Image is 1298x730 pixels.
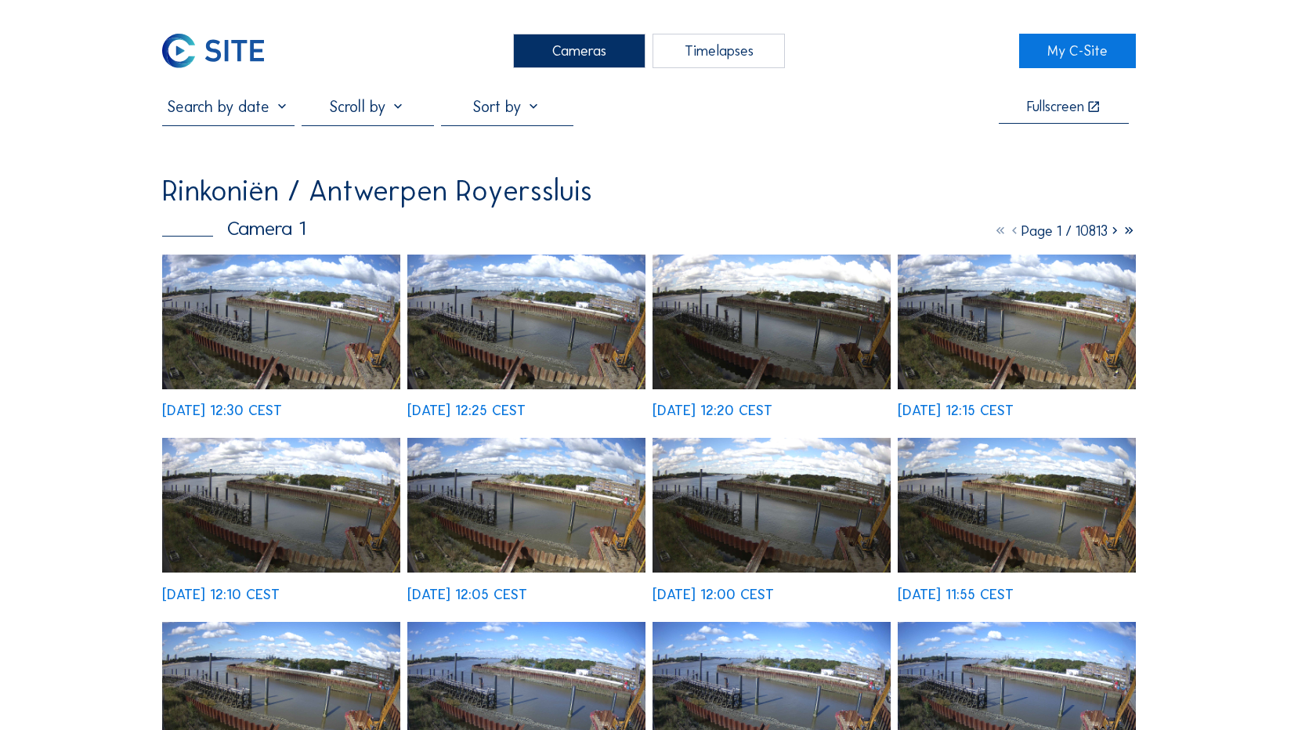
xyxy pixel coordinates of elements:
div: [DATE] 12:25 CEST [407,403,526,417]
div: [DATE] 11:55 CEST [898,587,1014,602]
div: [DATE] 12:10 CEST [162,587,280,602]
img: C-SITE Logo [162,34,264,68]
img: image_53363747 [407,438,645,573]
div: Timelapses [653,34,785,68]
img: image_53363490 [898,438,1136,573]
div: Camera 1 [162,219,306,238]
img: image_53363905 [162,438,400,573]
div: Fullscreen [1027,99,1084,114]
div: [DATE] 12:20 CEST [653,403,772,417]
img: image_53364224 [653,255,891,389]
a: My C-Site [1019,34,1136,68]
img: image_53363651 [653,438,891,573]
div: Cameras [513,34,645,68]
img: image_53364060 [898,255,1136,389]
div: [DATE] 12:30 CEST [162,403,282,417]
img: image_53364496 [162,255,400,389]
span: Page 1 / 10813 [1021,222,1108,240]
input: Search by date 󰅀 [162,97,295,116]
div: [DATE] 12:15 CEST [898,403,1014,417]
img: image_53364311 [407,255,645,389]
div: Rinkoniën / Antwerpen Royerssluis [162,177,592,205]
div: [DATE] 12:00 CEST [653,587,774,602]
a: C-SITE Logo [162,34,279,68]
div: [DATE] 12:05 CEST [407,587,527,602]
